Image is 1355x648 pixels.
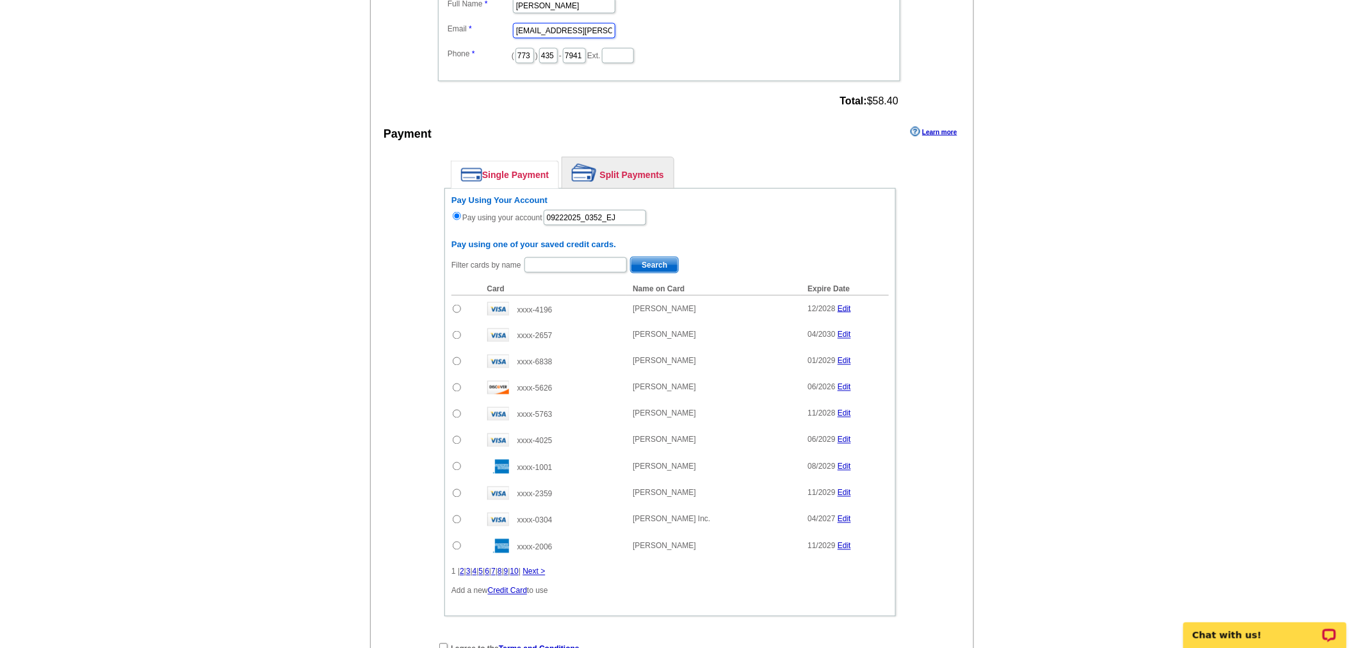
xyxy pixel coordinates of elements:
span: xxxx-0304 [517,516,553,525]
span: [PERSON_NAME] [633,462,696,471]
a: Edit [838,435,851,444]
span: [PERSON_NAME] [633,409,696,418]
span: 06/2026 [807,383,835,392]
a: Edit [838,383,851,392]
span: 11/2029 [807,489,835,498]
img: visa.gif [487,433,509,447]
img: visa.gif [487,513,509,526]
span: [PERSON_NAME] [633,542,696,551]
span: xxxx-2657 [517,332,553,341]
a: 2 [460,567,464,576]
span: 04/2030 [807,330,835,339]
span: xxxx-2359 [517,490,553,499]
img: visa.gif [487,487,509,500]
img: visa.gif [487,355,509,368]
a: 4 [473,567,477,576]
h6: Pay Using Your Account [451,195,889,206]
span: 01/2029 [807,357,835,366]
span: 11/2029 [807,542,835,551]
a: 8 [498,567,502,576]
img: visa.gif [487,328,509,342]
img: visa.gif [487,407,509,421]
img: visa.gif [487,302,509,316]
span: xxxx-1001 [517,464,553,473]
th: Expire Date [801,282,889,296]
th: Card [481,282,627,296]
span: [PERSON_NAME] [633,304,696,313]
div: Pay using your account [451,195,889,227]
th: Name on Card [626,282,801,296]
a: Edit [838,357,851,366]
span: 11/2028 [807,409,835,418]
span: xxxx-5763 [517,410,553,419]
span: [PERSON_NAME] [633,435,696,444]
dd: ( ) - Ext. [444,45,894,65]
button: Search [630,257,679,273]
span: [PERSON_NAME] Inc. [633,515,710,524]
iframe: LiveChat chat widget [1175,608,1355,648]
span: 04/2027 [807,515,835,524]
span: 08/2029 [807,462,835,471]
span: [PERSON_NAME] [633,330,696,339]
span: xxxx-6838 [517,358,553,367]
input: PO #: [544,210,646,225]
a: 6 [485,567,489,576]
span: xxxx-4025 [517,437,553,446]
label: Filter cards by name [451,259,521,271]
a: 3 [466,567,471,576]
a: 5 [479,567,483,576]
a: Next > [523,567,545,576]
a: Edit [838,489,851,498]
img: split-payment.png [572,164,597,182]
a: Split Payments [562,158,674,188]
span: xxxx-5626 [517,384,553,393]
a: Edit [838,515,851,524]
span: [PERSON_NAME] [633,489,696,498]
a: 9 [504,567,508,576]
a: Edit [838,542,851,551]
a: Edit [838,462,851,471]
img: amex.gif [487,460,509,474]
a: Edit [838,304,851,313]
label: Email [448,23,512,35]
span: Search [631,257,678,273]
strong: Total: [840,95,867,106]
span: [PERSON_NAME] [633,357,696,366]
span: 06/2029 [807,435,835,444]
img: disc.gif [487,381,509,394]
a: Edit [838,330,851,339]
span: $58.40 [840,95,898,107]
a: 7 [491,567,496,576]
img: amex.gif [487,539,509,553]
a: Edit [838,409,851,418]
a: Credit Card [488,587,527,595]
div: Payment [384,126,432,143]
a: Single Payment [451,161,558,188]
a: 10 [510,567,519,576]
p: Add a new to use [451,585,889,597]
span: xxxx-2006 [517,543,553,552]
h6: Pay using one of your saved credit cards. [451,239,889,250]
img: single-payment.png [461,168,482,182]
label: Phone [448,48,512,60]
span: 12/2028 [807,304,835,313]
span: [PERSON_NAME] [633,383,696,392]
span: xxxx-4196 [517,305,553,314]
div: 1 | | | | | | | | | | [451,566,889,578]
a: Learn more [911,127,957,137]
